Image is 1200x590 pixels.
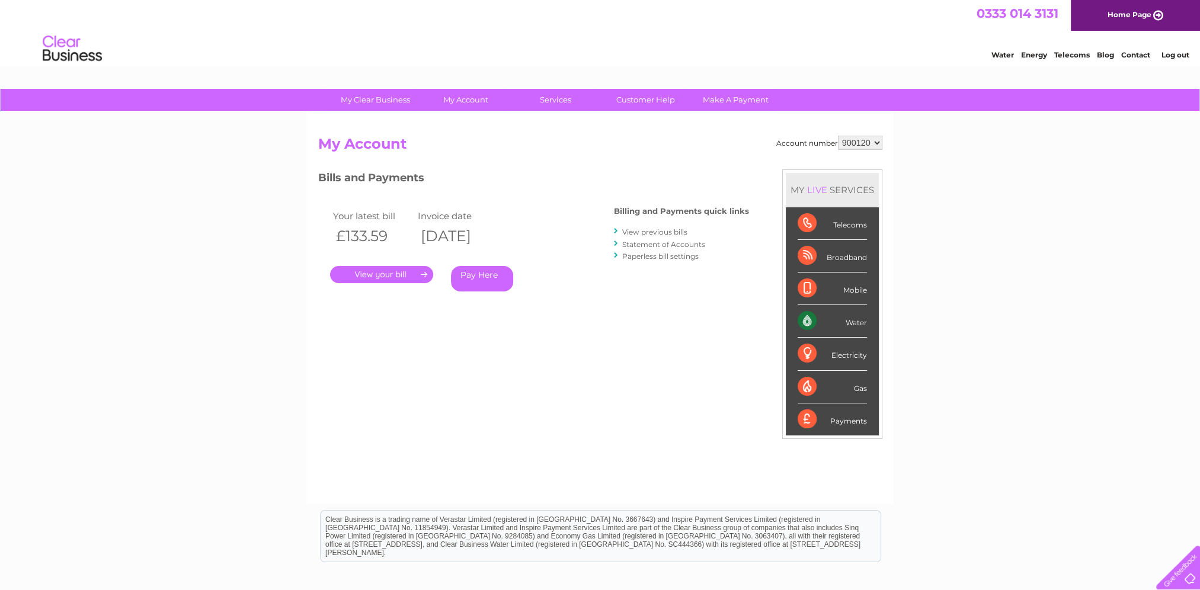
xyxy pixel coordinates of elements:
[321,7,881,57] div: Clear Business is a trading name of Verastar Limited (registered in [GEOGRAPHIC_DATA] No. 3667643...
[991,50,1014,59] a: Water
[1054,50,1090,59] a: Telecoms
[798,371,867,403] div: Gas
[622,227,687,236] a: View previous bills
[614,207,749,216] h4: Billing and Payments quick links
[1161,50,1189,59] a: Log out
[687,89,785,111] a: Make A Payment
[597,89,695,111] a: Customer Help
[42,31,103,67] img: logo.png
[798,305,867,338] div: Water
[1121,50,1150,59] a: Contact
[1097,50,1114,59] a: Blog
[318,136,882,158] h2: My Account
[507,89,604,111] a: Services
[805,184,830,195] div: LIVE
[798,403,867,435] div: Payments
[776,136,882,150] div: Account number
[415,224,500,248] th: [DATE]
[798,272,867,305] div: Mobile
[318,169,749,190] h3: Bills and Payments
[798,207,867,240] div: Telecoms
[786,173,879,207] div: MY SERVICES
[977,6,1058,21] a: 0333 014 3131
[798,240,867,272] div: Broadband
[622,252,699,261] a: Paperless bill settings
[622,240,705,249] a: Statement of Accounts
[798,338,867,370] div: Electricity
[330,208,415,224] td: Your latest bill
[451,266,513,291] a: Pay Here
[415,208,500,224] td: Invoice date
[417,89,514,111] a: My Account
[330,266,433,283] a: .
[327,89,424,111] a: My Clear Business
[1021,50,1047,59] a: Energy
[330,224,415,248] th: £133.59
